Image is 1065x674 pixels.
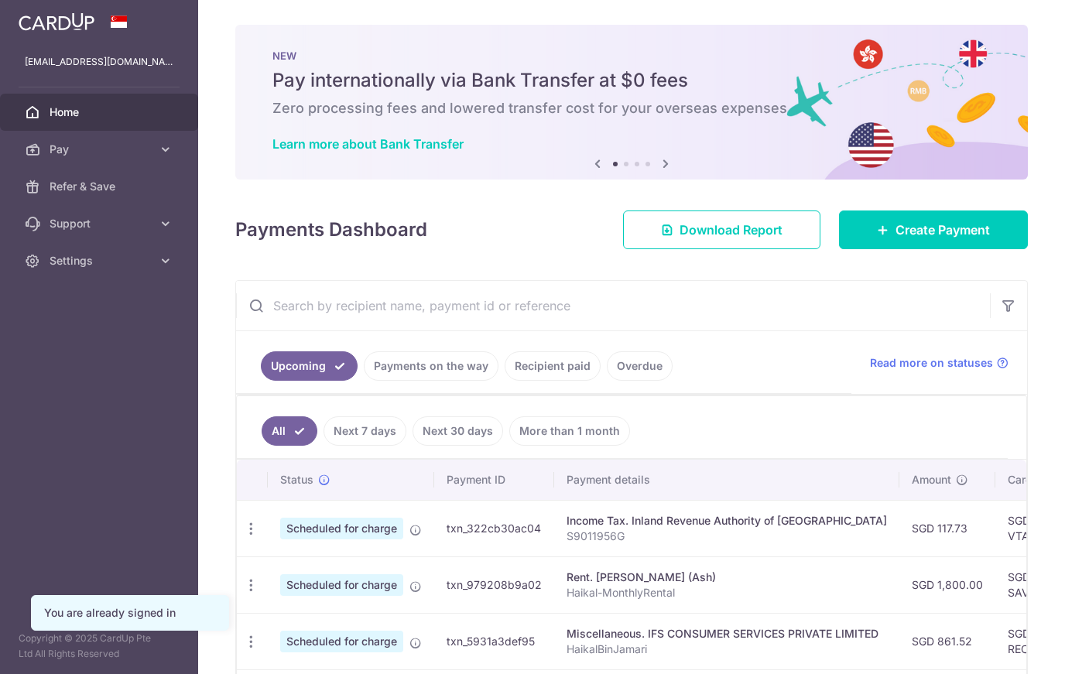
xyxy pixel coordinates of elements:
span: Amount [912,472,951,488]
a: More than 1 month [509,416,630,446]
p: [EMAIL_ADDRESS][DOMAIN_NAME] [25,54,173,70]
input: Search by recipient name, payment id or reference [236,281,990,330]
span: Download Report [680,221,782,239]
p: NEW [272,50,991,62]
a: Read more on statuses [870,355,1008,371]
a: Next 7 days [324,416,406,446]
h5: Pay internationally via Bank Transfer at $0 fees [272,68,991,93]
a: Next 30 days [413,416,503,446]
span: Settings [50,253,152,269]
div: Rent. [PERSON_NAME] (Ash) [567,570,887,585]
a: Payments on the way [364,351,498,381]
span: Scheduled for charge [280,631,403,652]
a: Upcoming [261,351,358,381]
img: Bank transfer banner [235,25,1028,180]
img: CardUp [19,12,94,31]
span: Scheduled for charge [280,574,403,596]
td: SGD 861.52 [899,613,995,669]
td: txn_979208b9a02 [434,556,554,613]
p: HaikalBinJamari [567,641,887,657]
a: All [262,416,317,446]
td: txn_322cb30ac04 [434,500,554,556]
span: Scheduled for charge [280,518,403,539]
a: Learn more about Bank Transfer [272,136,464,152]
span: Pay [50,142,152,157]
span: Read more on statuses [870,355,993,371]
h6: Zero processing fees and lowered transfer cost for your overseas expenses [272,99,991,118]
span: Home [50,104,152,120]
div: Income Tax. Inland Revenue Authority of [GEOGRAPHIC_DATA] [567,513,887,529]
span: Support [50,216,152,231]
td: txn_5931a3def95 [434,613,554,669]
td: SGD 1,800.00 [899,556,995,613]
th: Payment ID [434,460,554,500]
th: Payment details [554,460,899,500]
a: Recipient paid [505,351,601,381]
span: Status [280,472,313,488]
td: SGD 117.73 [899,500,995,556]
a: Overdue [607,351,673,381]
a: Create Payment [839,210,1028,249]
h4: Payments Dashboard [235,216,427,244]
span: Refer & Save [50,179,152,194]
p: S9011956G [567,529,887,544]
a: Download Report [623,210,820,249]
div: Miscellaneous. IFS CONSUMER SERVICES PRIVATE LIMITED [567,626,887,641]
div: You are already signed in [44,605,216,621]
p: Haikal-MonthlyRental [567,585,887,600]
span: Create Payment [895,221,990,239]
